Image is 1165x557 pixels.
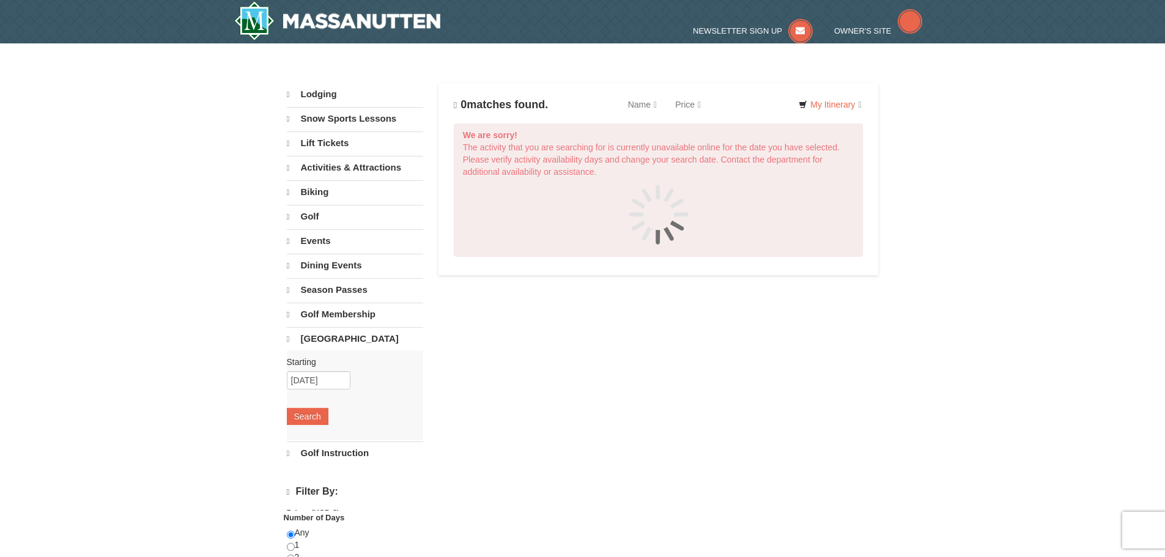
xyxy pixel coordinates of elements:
[287,303,423,326] a: Golf Membership
[287,229,423,253] a: Events
[284,513,345,522] strong: Number of Days
[287,508,340,517] strong: Price: (USD $)
[287,205,423,228] a: Golf
[287,408,328,425] button: Search
[834,26,922,35] a: Owner's Site
[287,107,423,130] a: Snow Sports Lessons
[834,26,892,35] span: Owner's Site
[463,130,517,140] strong: We are sorry!
[287,356,414,368] label: Starting
[287,180,423,204] a: Biking
[234,1,441,40] img: Massanutten Resort Logo
[287,278,423,301] a: Season Passes
[287,254,423,277] a: Dining Events
[287,131,423,155] a: Lift Tickets
[693,26,782,35] span: Newsletter Sign Up
[287,486,423,498] h4: Filter By:
[454,124,864,257] div: The activity that you are searching for is currently unavailable online for the date you have sel...
[628,184,689,245] img: spinner.gif
[287,441,423,465] a: Golf Instruction
[287,156,423,179] a: Activities & Attractions
[287,83,423,106] a: Lodging
[619,92,666,117] a: Name
[666,92,710,117] a: Price
[234,1,441,40] a: Massanutten Resort
[693,26,813,35] a: Newsletter Sign Up
[287,327,423,350] a: [GEOGRAPHIC_DATA]
[791,95,869,114] a: My Itinerary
